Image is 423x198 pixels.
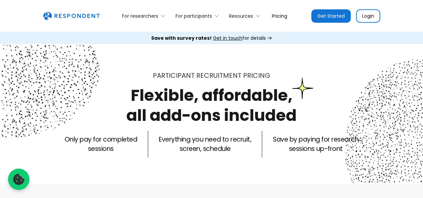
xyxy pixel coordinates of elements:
[151,35,212,41] strong: Save with survey rates!
[225,8,267,24] div: Resources
[126,84,297,127] h1: Flexible, affordable, all add-ons included
[65,135,137,154] p: Only pay for completed sessions
[118,8,172,24] div: For researchers
[43,12,100,20] a: home
[151,35,266,41] div: for details
[172,8,225,24] div: For participants
[159,135,251,154] p: Everything you need to recruit, screen, schedule
[213,35,242,41] span: Get in touch
[243,71,270,80] span: PRICING
[176,13,212,19] div: For participants
[43,12,100,20] img: Untitled UI logotext
[122,13,158,19] div: For researchers
[267,8,293,24] a: Pricing
[153,71,241,80] span: Participant recruitment
[273,135,358,154] p: Save by paying for research sessions up-front
[229,13,253,19] div: Resources
[356,9,380,23] a: Login
[311,9,351,23] a: Get Started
